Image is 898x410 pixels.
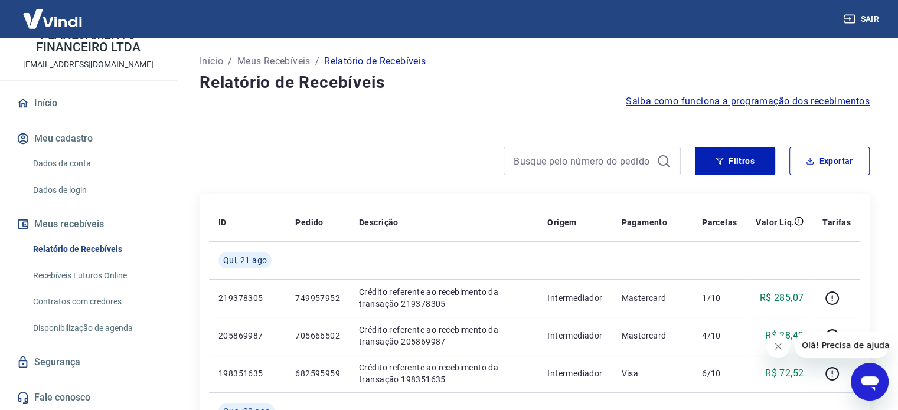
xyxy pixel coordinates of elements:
p: Intermediador [547,368,602,379]
a: Contratos com credores [28,290,162,314]
p: Descrição [359,217,399,228]
a: Dados de login [28,178,162,202]
span: Qui, 21 ago [223,254,267,266]
button: Meu cadastro [14,126,162,152]
p: Visa [621,368,683,379]
p: Tarifas [822,217,851,228]
a: Dados da conta [28,152,162,176]
input: Busque pelo número do pedido [514,152,652,170]
p: / [315,54,319,68]
p: Pagamento [621,217,667,228]
a: Relatório de Recebíveis [28,237,162,261]
p: Pedido [295,217,323,228]
p: R$ 72,52 [765,366,804,381]
p: ID [218,217,227,228]
p: 4/10 [702,330,737,342]
p: Valor Líq. [756,217,794,228]
p: Mastercard [621,292,683,304]
p: R$ 285,07 [760,291,804,305]
p: Crédito referente ao recebimento da transação 205869987 [359,324,528,347]
p: [EMAIL_ADDRESS][DOMAIN_NAME] [23,58,154,71]
button: Filtros [695,147,775,175]
p: MEU PATRIMONIO PLANEJAMENTO FINANCEIRO LTDA [9,17,167,54]
p: Crédito referente ao recebimento da transação 219378305 [359,286,528,310]
a: Saiba como funciona a programação dos recebimentos [626,94,870,109]
a: Segurança [14,349,162,375]
p: Origem [547,217,576,228]
a: Início [14,90,162,116]
img: Vindi [14,1,91,37]
iframe: Mensagem da empresa [795,332,889,358]
button: Meus recebíveis [14,211,162,237]
a: Meus Recebíveis [237,54,311,68]
p: Parcelas [702,217,737,228]
h4: Relatório de Recebíveis [200,71,870,94]
p: 1/10 [702,292,737,304]
span: Olá! Precisa de ajuda? [7,8,99,18]
p: R$ 28,49 [765,329,804,343]
p: / [228,54,232,68]
iframe: Botão para abrir a janela de mensagens [851,363,889,401]
a: Disponibilização de agenda [28,316,162,340]
iframe: Fechar mensagem [766,334,790,358]
p: 205869987 [218,330,276,342]
button: Sair [841,8,884,30]
p: 6/10 [702,368,737,379]
p: Intermediador [547,292,602,304]
a: Início [200,54,223,68]
p: Mastercard [621,330,683,342]
p: 749957952 [295,292,340,304]
a: Recebíveis Futuros Online [28,264,162,288]
p: Crédito referente ao recebimento da transação 198351635 [359,362,528,385]
p: 219378305 [218,292,276,304]
p: 198351635 [218,368,276,379]
p: 682595959 [295,368,340,379]
p: 705666502 [295,330,340,342]
p: Relatório de Recebíveis [324,54,426,68]
p: Intermediador [547,330,602,342]
button: Exportar [789,147,870,175]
